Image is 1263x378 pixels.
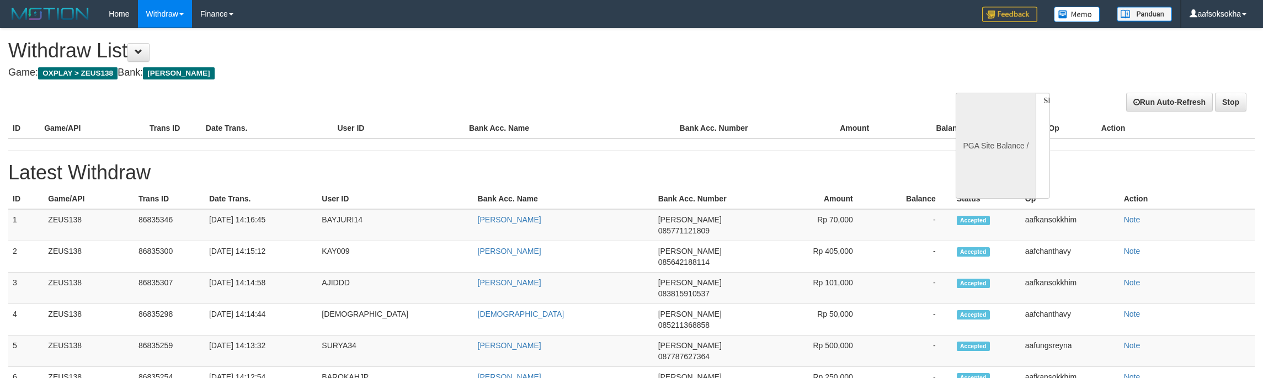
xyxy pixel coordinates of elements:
a: [PERSON_NAME] [478,215,541,224]
span: Accepted [957,247,990,257]
h4: Game: Bank: [8,67,831,78]
span: [PERSON_NAME] [658,310,722,318]
img: Button%20Memo.svg [1054,7,1100,22]
th: Status [952,189,1021,209]
td: - [870,241,952,273]
a: [PERSON_NAME] [478,278,541,287]
span: [PERSON_NAME] [658,278,722,287]
span: Accepted [957,310,990,320]
a: [DEMOGRAPHIC_DATA] [478,310,564,318]
th: Trans ID [145,118,201,139]
td: 86835300 [134,241,205,273]
span: [PERSON_NAME] [658,247,722,255]
th: User ID [333,118,465,139]
span: [PERSON_NAME] [658,215,722,224]
td: ZEUS138 [44,304,134,336]
td: 86835346 [134,209,205,241]
span: OXPLAY > ZEUS138 [38,67,118,79]
td: - [870,304,952,336]
h1: Latest Withdraw [8,162,1255,184]
td: 1 [8,209,44,241]
th: Game/API [40,118,145,139]
th: Op [1021,189,1120,209]
th: Action [1120,189,1255,209]
td: 4 [8,304,44,336]
th: Bank Acc. Name [473,189,654,209]
td: BAYJURI14 [317,209,473,241]
th: Game/API [44,189,134,209]
a: Note [1124,310,1141,318]
a: Note [1124,247,1141,255]
th: Balance [870,189,952,209]
td: [DATE] 14:15:12 [205,241,317,273]
td: 86835259 [134,336,205,367]
a: [PERSON_NAME] [478,247,541,255]
td: ZEUS138 [44,273,134,304]
th: ID [8,189,44,209]
div: PGA Site Balance / [956,93,1035,199]
img: MOTION_logo.png [8,6,92,22]
td: - [870,273,952,304]
td: 5 [8,336,44,367]
td: [DATE] 14:16:45 [205,209,317,241]
td: 3 [8,273,44,304]
th: Bank Acc. Name [465,118,675,139]
th: Action [1097,118,1255,139]
td: Rp 101,000 [772,273,870,304]
td: [DATE] 14:14:58 [205,273,317,304]
td: ZEUS138 [44,209,134,241]
th: Op [1044,118,1096,139]
td: AJIDDD [317,273,473,304]
a: [PERSON_NAME] [478,341,541,350]
span: [PERSON_NAME] [143,67,214,79]
th: Amount [780,118,886,139]
span: [PERSON_NAME] [658,341,722,350]
td: 86835298 [134,304,205,336]
h1: Withdraw List [8,40,831,62]
td: Rp 50,000 [772,304,870,336]
th: Date Trans. [201,118,333,139]
td: aafkansokkhim [1021,209,1120,241]
td: aafchanthavy [1021,304,1120,336]
td: - [870,336,952,367]
th: Date Trans. [205,189,317,209]
span: 085771121809 [658,226,710,235]
th: Amount [772,189,870,209]
a: Run Auto-Refresh [1126,93,1213,111]
th: User ID [317,189,473,209]
td: Rp 405,000 [772,241,870,273]
td: Rp 500,000 [772,336,870,367]
a: Note [1124,278,1141,287]
th: Balance [886,118,982,139]
span: 083815910537 [658,289,710,298]
span: 085211368858 [658,321,710,329]
td: ZEUS138 [44,241,134,273]
td: Rp 70,000 [772,209,870,241]
td: [DATE] 14:14:44 [205,304,317,336]
img: Feedback.jpg [982,7,1037,22]
td: [DATE] 14:13:32 [205,336,317,367]
th: Bank Acc. Number [675,118,781,139]
td: aafkansokkhim [1021,273,1120,304]
img: panduan.png [1117,7,1172,22]
td: [DEMOGRAPHIC_DATA] [317,304,473,336]
a: Note [1124,215,1141,224]
td: - [870,209,952,241]
span: 087787627364 [658,352,710,361]
td: aafungsreyna [1021,336,1120,367]
td: aafchanthavy [1021,241,1120,273]
a: Note [1124,341,1141,350]
td: ZEUS138 [44,336,134,367]
td: SURYA34 [317,336,473,367]
td: 2 [8,241,44,273]
td: KAY009 [317,241,473,273]
span: 085642188114 [658,258,710,267]
th: Trans ID [134,189,205,209]
a: Stop [1215,93,1246,111]
span: Accepted [957,216,990,225]
th: Bank Acc. Number [654,189,772,209]
td: 86835307 [134,273,205,304]
span: Accepted [957,279,990,288]
th: ID [8,118,40,139]
span: Accepted [957,342,990,351]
